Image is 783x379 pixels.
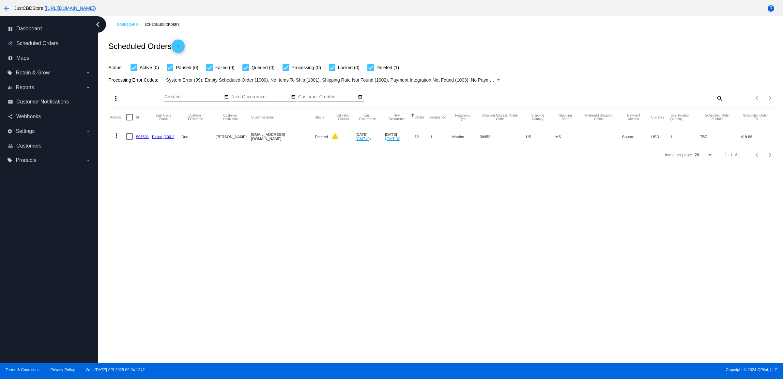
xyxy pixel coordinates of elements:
button: Change sorting for ShippingState [555,114,576,121]
mat-icon: date_range [358,94,362,100]
mat-cell: USD [651,127,670,146]
i: arrow_drop_down [85,85,91,90]
a: [URL][DOMAIN_NAME] [46,6,94,11]
a: 593501 [136,134,149,139]
i: update [8,41,13,46]
div: 1 - 1 of 1 [725,153,740,157]
i: chevron_left [93,19,103,30]
mat-icon: help [767,5,775,12]
a: Web:[DATE] API:2025.09.04.1242 [86,368,145,372]
h2: Scheduled Orders [108,39,184,53]
button: Change sorting for FrequencyType [452,114,474,121]
mat-icon: more_vert [113,132,120,140]
span: Deleted [315,134,328,139]
i: local_offer [7,158,12,163]
a: (1001) [163,134,175,139]
a: Dashboard [117,20,145,30]
div: Items per page: [665,153,692,157]
mat-icon: arrow_back [3,5,10,12]
mat-select: Items per page: [695,153,713,158]
mat-cell: Months [452,127,480,146]
input: Next Occurrence [231,94,290,100]
a: dashboard Dashboard [8,24,91,34]
mat-icon: date_range [291,94,296,100]
span: Processing (0) [292,64,321,71]
span: Failed (0) [215,64,235,71]
button: Change sorting for CustomerEmail [251,115,274,119]
i: email [8,99,13,104]
button: Previous page [751,149,764,162]
a: share Webhooks [8,111,91,122]
button: Change sorting for Status [315,115,324,119]
mat-icon: search [715,93,723,103]
span: Reports [16,85,34,90]
span: Status: [108,65,123,70]
a: Privacy Policy [51,368,75,372]
span: Paused (0) [176,64,198,71]
button: Change sorting for ShippingPostcode [480,114,520,121]
mat-header-cell: Total Product Quantity [670,107,700,127]
i: arrow_drop_down [85,129,91,134]
a: email Customer Notifications [8,97,91,107]
span: Customer Notifications [16,99,69,105]
button: Change sorting for Id [136,115,139,119]
a: update Scheduled Orders [8,38,91,49]
mat-cell: 1 [670,127,700,146]
span: Scheduled Orders [16,40,58,46]
mat-cell: 419.88 [741,127,776,146]
button: Change sorting for CustomerFirstName [181,114,210,121]
span: 20 [695,153,699,157]
span: Deleted (1) [376,64,399,71]
a: people_outline Customers [8,141,91,151]
button: Change sorting for LastOccurrenceUtc [356,114,379,121]
span: Locked (0) [338,64,360,71]
a: Terms & Conditions [6,368,39,372]
span: Processing Error Codes: [108,77,158,83]
mat-cell: US [526,127,555,146]
span: Queued (0) [252,64,275,71]
button: Change sorting for PreferredShippingOption [581,114,616,121]
mat-header-cell: Validation Checks [331,107,356,127]
mat-icon: date_range [224,94,229,100]
button: Previous page [751,91,764,104]
span: Settings [16,128,35,134]
mat-cell: TBD [700,127,741,146]
span: Customers [16,143,41,149]
span: Dashboard [16,26,42,32]
button: Change sorting for Frequency [430,115,446,119]
mat-icon: warning [331,132,339,140]
button: Change sorting for NextOccurrenceUtc [385,114,408,121]
mat-cell: [DATE] [385,127,414,146]
span: Active (0) [140,64,159,71]
mat-cell: [EMAIL_ADDRESS][DOMAIN_NAME] [251,127,315,146]
mat-cell: Don [181,127,216,146]
mat-icon: more_vert [112,94,120,102]
i: share [8,114,13,119]
span: Products [16,157,36,163]
i: arrow_drop_down [85,158,91,163]
mat-cell: [DATE] [356,127,385,146]
span: Copyright © 2024 QPilot, LLC [397,368,777,372]
mat-cell: 12 [415,127,430,146]
button: Change sorting for ShippingCountry [526,114,549,121]
i: dashboard [8,26,13,31]
i: arrow_drop_down [85,70,91,75]
mat-header-cell: Actions [110,107,126,127]
button: Next page [764,91,777,104]
a: Failed [152,134,162,139]
mat-cell: Square [622,127,651,146]
mat-cell: 39452 [480,127,526,146]
span: JustCBDStore ( ) [14,6,96,11]
button: Change sorting for Cycles [415,115,424,119]
i: local_offer [7,70,12,75]
span: Retain & Grow [16,70,50,76]
a: map Maps [8,53,91,63]
mat-cell: [PERSON_NAME] [216,127,251,146]
button: Change sorting for LastProcessingCycleId [152,114,176,121]
button: Change sorting for CustomerLastName [216,114,245,121]
input: Created [164,94,223,100]
mat-cell: 1 [430,127,452,146]
mat-select: Filter by Processing Error Codes [166,76,501,84]
i: map [8,55,13,61]
mat-icon: add [174,44,182,52]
